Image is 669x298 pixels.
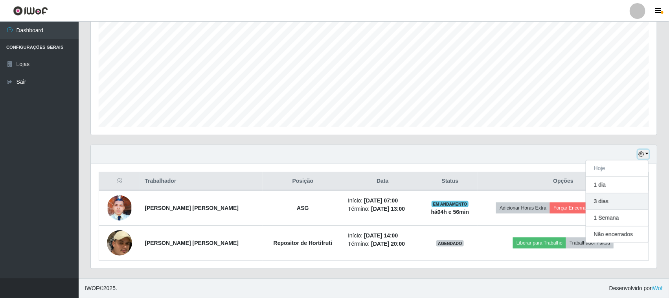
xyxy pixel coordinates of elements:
[140,172,262,191] th: Trabalhador
[263,172,343,191] th: Posição
[348,240,417,248] li: Término:
[348,232,417,240] li: Início:
[586,160,648,177] button: Hoje
[107,180,132,236] img: 1756827085438.jpeg
[478,172,649,191] th: Opções
[586,177,648,193] button: 1 dia
[145,240,239,246] strong: [PERSON_NAME] [PERSON_NAME]
[348,205,417,213] li: Término:
[145,205,239,211] strong: [PERSON_NAME] [PERSON_NAME]
[496,202,550,213] button: Adicionar Horas Extra
[107,210,132,276] img: 1757989657538.jpeg
[371,241,405,247] time: [DATE] 20:00
[586,210,648,226] button: 1 Semana
[436,240,464,246] span: AGENDADO
[343,172,422,191] th: Data
[364,232,398,239] time: [DATE] 14:00
[431,209,469,215] strong: há 04 h e 56 min
[348,197,417,205] li: Início:
[85,285,99,291] span: IWOF
[586,226,648,243] button: Não encerrados
[513,237,566,248] button: Liberar para Trabalho
[364,197,398,204] time: [DATE] 07:00
[274,240,332,246] strong: Repositor de Hortifruti
[85,284,117,292] span: © 2025 .
[371,206,405,212] time: [DATE] 13:00
[422,172,478,191] th: Status
[550,202,603,213] button: Forçar Encerramento
[609,284,663,292] span: Desenvolvido por
[566,237,614,248] button: Trabalhador Faltou
[652,285,663,291] a: iWof
[586,193,648,210] button: 3 dias
[432,201,469,207] span: EM ANDAMENTO
[297,205,309,211] strong: ASG
[13,6,48,16] img: CoreUI Logo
